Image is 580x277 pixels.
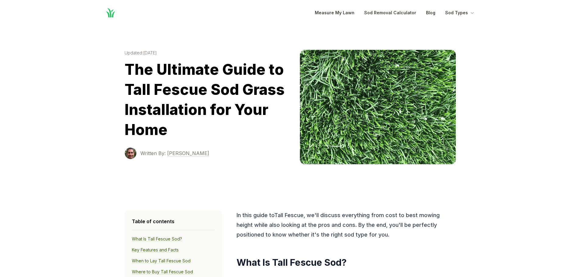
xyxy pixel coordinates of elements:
h4: Table of contents [132,218,215,225]
a: Key Features and Facts [132,247,179,253]
h2: What Is Tall Fescue Sod? [237,257,454,269]
time: Updated: [DATE] [125,50,290,56]
img: tall-fescue image [300,50,456,164]
a: Measure My Lawn [315,9,354,16]
a: Blog [426,9,435,16]
a: When to Lay Tall Fescue Sod [132,258,191,264]
img: Terrance Sowell photo [125,147,137,159]
button: Sod Types [445,9,475,16]
h1: The Ultimate Guide to Tall Fescue Sod Grass Installation for Your Home [125,60,290,140]
p: In this guide to Tall Fescue , we'll discuss everything from cost to best mowing height while als... [237,210,454,240]
a: Written By: [PERSON_NAME] [140,150,209,157]
a: What Is Tall Fescue Sod? [132,236,182,242]
a: Where to Buy Tall Fescue Sod [132,269,193,275]
a: Sod Removal Calculator [364,9,416,16]
span: [PERSON_NAME] [167,150,209,157]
